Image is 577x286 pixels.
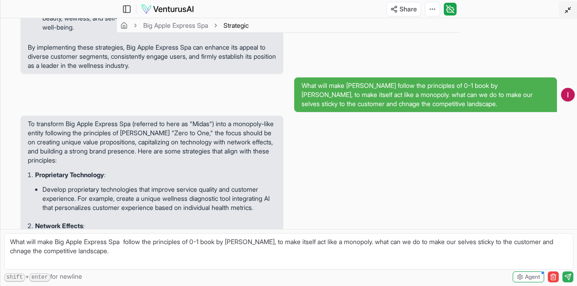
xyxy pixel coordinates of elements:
[29,273,50,282] kbd: enter
[4,273,25,282] kbd: shift
[561,88,575,102] img: ACg8ocLcTlt7AJogminYoGvKbwqjFcN1CL-1dgZtv9r4BNzlWCvEcA=s96-c
[120,21,249,30] nav: breadcrumb
[386,2,421,16] button: Share
[525,273,540,281] span: Agent
[35,221,276,230] p: :
[224,21,249,30] span: Strategic
[35,222,83,230] strong: Network Effects
[301,81,550,108] p: What will make [PERSON_NAME] follow the principles of 0-1 book by [PERSON_NAME], to make itself a...
[141,4,194,15] img: logo
[42,3,276,34] li: Launch an online learning platform where customers can access courses on beauty, wellness, and se...
[4,272,82,282] span: + for newline
[513,271,544,282] button: Agent
[42,183,276,214] li: Develop proprietary technologies that improve service quality and customer experience. For exampl...
[400,5,417,14] span: Share
[143,21,208,30] a: Big Apple Express Spa
[28,43,276,70] p: By implementing these strategies, Big Apple Express Spa can enhance its appeal to diverse custome...
[28,119,276,165] p: To transform Big Apple Express Spa (referred to here as "Midas") into a monopoly-like entity foll...
[35,170,276,179] p: :
[35,171,104,179] strong: Proprietary Technology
